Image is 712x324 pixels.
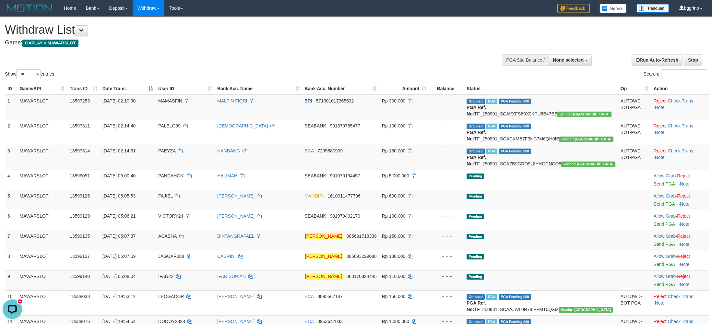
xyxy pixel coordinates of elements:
[467,214,484,219] span: Pending
[467,254,484,259] span: Pending
[346,274,376,279] span: Copy 083170824445 to clipboard
[17,145,67,170] td: MAWARSLOT
[217,173,237,178] a: HALIMAH
[305,123,326,128] span: SEABANK
[158,294,184,299] span: LEOGACOR
[654,213,677,219] span: ·
[102,274,136,279] span: [DATE] 05:08:04
[317,294,343,299] span: Copy 8895567147 to clipboard
[346,234,376,239] span: Copy 085691718339 to clipboard
[432,233,461,239] div: - - -
[102,213,136,219] span: [DATE] 05:06:21
[305,233,343,239] em: [PERSON_NAME]
[70,319,90,324] span: 13588075
[217,234,254,239] a: BINTANGRAFAEL
[158,234,177,239] span: ACASHA
[316,98,354,103] span: Copy 571301017365532 to clipboard
[17,270,67,290] td: MAWARSLOT
[654,234,677,239] span: ·
[382,193,405,198] span: Rp 600.000
[5,3,54,13] img: MOTION_logo.png
[5,23,468,36] h1: Withdraw List
[677,254,690,259] a: Reject
[432,213,461,219] div: - - -
[467,124,485,129] span: Grabbed
[654,274,676,279] a: Allow Grab
[100,83,156,95] th: Date Trans.: activate to sort column descending
[305,148,314,153] span: BCA
[305,173,326,178] span: SEABANK
[668,294,693,299] a: Check Trans
[655,130,665,135] a: Note
[432,98,461,104] div: - - -
[464,290,618,315] td: TF_250831_SCAAJWL0R78IPFMT0QXM
[559,307,613,313] span: Vendor URL: https://secure10.1velocity.biz
[5,95,17,120] td: 1
[668,123,693,128] a: Check Trans
[346,254,376,259] span: Copy 085693229088 to clipboard
[70,98,90,103] span: 13597253
[467,155,486,166] b: PGA Ref. No:
[644,69,707,79] label: Search:
[486,294,497,300] span: Marked by bggfebrii
[467,300,486,312] b: PGA Ref. No:
[17,210,67,230] td: MAWARSLOT
[70,254,90,259] span: 13599137
[70,123,90,128] span: 13597311
[618,290,651,315] td: AUTOWD-BOT-PGA
[5,40,468,46] h4: Game:
[680,201,690,207] a: Note
[651,170,709,190] td: ·
[618,83,651,95] th: Op: activate to sort column ascending
[5,145,17,170] td: 3
[215,83,302,95] th: Bank Acc. Name: activate to sort column ascending
[382,274,405,279] span: Rp 110.000
[655,300,665,306] a: Note
[158,254,184,259] span: JAGUAR088
[17,190,67,210] td: MAWARSLOT
[382,123,405,128] span: Rp 100.000
[305,193,324,198] span: MANDIRI
[22,40,78,47] span: OXPLAY > MAWARSLOT
[70,148,90,153] span: 13597314
[618,145,651,170] td: AUTOWD-BOT-PGA
[651,95,709,120] td: · ·
[302,83,379,95] th: Bank Acc. Number: activate to sort column ascending
[17,230,67,250] td: MAWARSLOT
[217,319,255,324] a: [PERSON_NAME]
[5,170,17,190] td: 4
[654,98,667,103] a: Reject
[217,274,246,279] a: IFAN SOPIAN
[382,213,405,219] span: Rp 100.000
[382,173,409,178] span: Rp 5.000.000
[464,95,618,120] td: TF_250901_SCAVXFS69X0KPU6B47BB
[499,149,531,154] span: PGA Pending
[680,262,690,267] a: Note
[680,282,690,287] a: Note
[217,213,255,219] a: [PERSON_NAME]
[655,155,665,160] a: Note
[382,319,409,324] span: Rp 1.000.000
[467,234,484,239] span: Pending
[67,83,100,95] th: Trans ID: activate to sort column ascending
[158,213,183,219] span: VICTORY24
[70,294,90,299] span: 13588033
[330,123,360,128] span: Copy 901370785477 to clipboard
[677,274,690,279] a: Reject
[70,193,90,198] span: 13599126
[553,57,584,63] span: None selected
[102,254,136,259] span: [DATE] 05:07:59
[17,120,67,145] td: MAWARSLOT
[158,123,181,128] span: PALBLO99
[17,95,67,120] td: MAWARSLOT
[217,193,255,198] a: [PERSON_NAME]
[217,98,247,103] a: MALFIN FIQRI
[217,294,255,299] a: [PERSON_NAME]
[557,112,611,117] span: Vendor URL: https://secure10.1velocity.biz
[651,210,709,230] td: ·
[429,83,464,95] th: Balance
[432,253,461,259] div: - - -
[70,234,90,239] span: 13599135
[70,213,90,219] span: 13599129
[5,230,17,250] td: 7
